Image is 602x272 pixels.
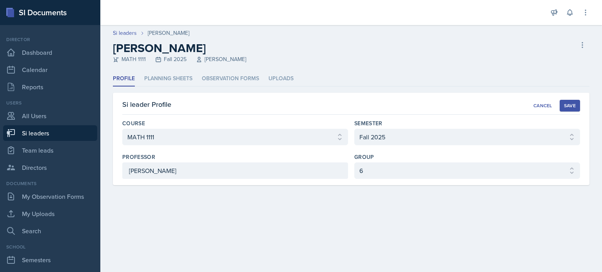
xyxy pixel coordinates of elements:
a: Si leaders [113,29,137,37]
a: My Uploads [3,206,97,222]
a: Si leaders [3,125,97,141]
div: Users [3,99,97,106]
div: [PERSON_NAME] [148,29,189,37]
input: Enter professor [122,162,348,179]
a: Directors [3,160,97,175]
li: Planning Sheets [144,71,192,86]
div: Director [3,36,97,43]
label: Semester [354,119,383,127]
div: School [3,243,97,250]
a: Dashboard [3,45,97,60]
div: Save [564,103,576,109]
a: All Users [3,108,97,124]
div: Documents [3,180,97,187]
h3: Si leader Profile [122,99,171,110]
li: Observation Forms [202,71,259,86]
li: Profile [113,71,135,86]
label: Course [122,119,145,127]
li: Uploads [268,71,294,86]
a: Calendar [3,62,97,77]
div: MATH 1111 Fall 2025 [PERSON_NAME] [113,55,246,63]
a: My Observation Forms [3,189,97,204]
a: Reports [3,79,97,95]
div: Cancel [533,103,552,109]
button: Cancel [529,100,557,112]
a: Team leads [3,142,97,158]
a: Search [3,223,97,239]
h2: [PERSON_NAME] [113,41,246,55]
label: Group [354,153,374,161]
label: Professor [122,153,155,161]
a: Semesters [3,252,97,268]
button: Save [560,100,580,112]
